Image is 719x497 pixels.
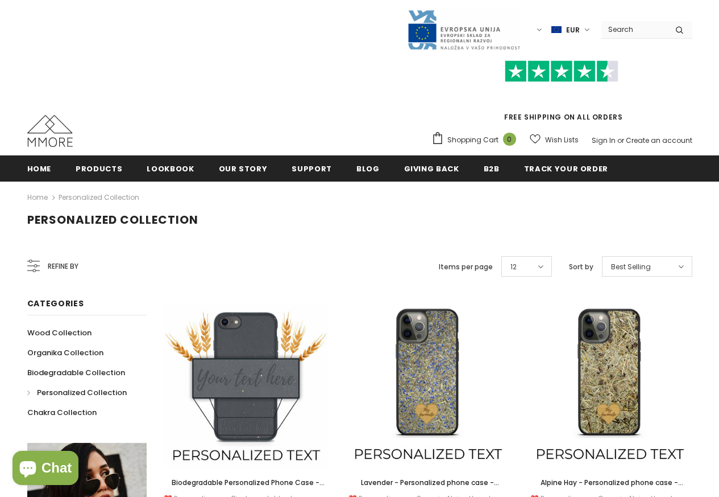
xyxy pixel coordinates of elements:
a: Shopping Cart 0 [431,132,522,149]
img: MMORE Cases [27,115,73,147]
span: Categories [27,298,84,309]
span: EUR [566,24,580,36]
span: Track your order [524,163,608,174]
span: Biodegradable Collection [27,367,125,378]
a: Chakra Collection [27,402,97,422]
span: Chakra Collection [27,407,97,418]
a: Biodegradable Collection [27,363,125,383]
span: Personalized Collection [27,212,198,228]
a: Home [27,191,48,204]
img: Javni Razpis [407,9,521,51]
span: Products [76,163,122,174]
span: Shopping Cart [447,134,498,146]
a: Home [27,155,52,181]
span: support [292,163,332,174]
iframe: Customer reviews powered by Trustpilot [431,82,692,112]
span: Personalized Collection [37,387,127,398]
a: Sign In [592,135,616,145]
span: 0 [503,133,516,146]
a: Biodegradable Personalized Phone Case - Black [164,477,329,489]
span: Wood Collection [27,327,92,338]
a: Products [76,155,122,181]
span: Refine by [48,260,78,273]
a: Our Story [219,155,268,181]
span: Home [27,163,52,174]
span: Our Story [219,163,268,174]
a: Track your order [524,155,608,181]
a: Alpine Hay - Personalized phone case - Personalized gift [527,477,692,489]
label: Sort by [569,261,593,273]
span: B2B [484,163,500,174]
a: Personalized Collection [59,192,139,202]
a: Blog [356,155,380,181]
label: Items per page [439,261,493,273]
a: Wish Lists [530,130,579,150]
span: Best Selling [611,261,651,273]
a: Lavender - Personalized phone case - Personalized gift [346,477,510,489]
input: Search Site [601,21,667,38]
a: support [292,155,332,181]
a: B2B [484,155,500,181]
img: Trust Pilot Stars [505,60,618,83]
span: Wish Lists [545,134,579,146]
a: Personalized Collection [27,383,127,402]
a: Create an account [626,135,692,145]
a: Javni Razpis [407,24,521,34]
span: or [617,135,624,145]
inbox-online-store-chat: Shopify online store chat [9,451,82,488]
a: Lookbook [147,155,194,181]
span: 12 [510,261,517,273]
a: Giving back [404,155,459,181]
span: Organika Collection [27,347,103,358]
span: Blog [356,163,380,174]
span: FREE SHIPPING ON ALL ORDERS [431,65,692,122]
span: Giving back [404,163,459,174]
a: Wood Collection [27,323,92,343]
a: Organika Collection [27,343,103,363]
span: Lookbook [147,163,194,174]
